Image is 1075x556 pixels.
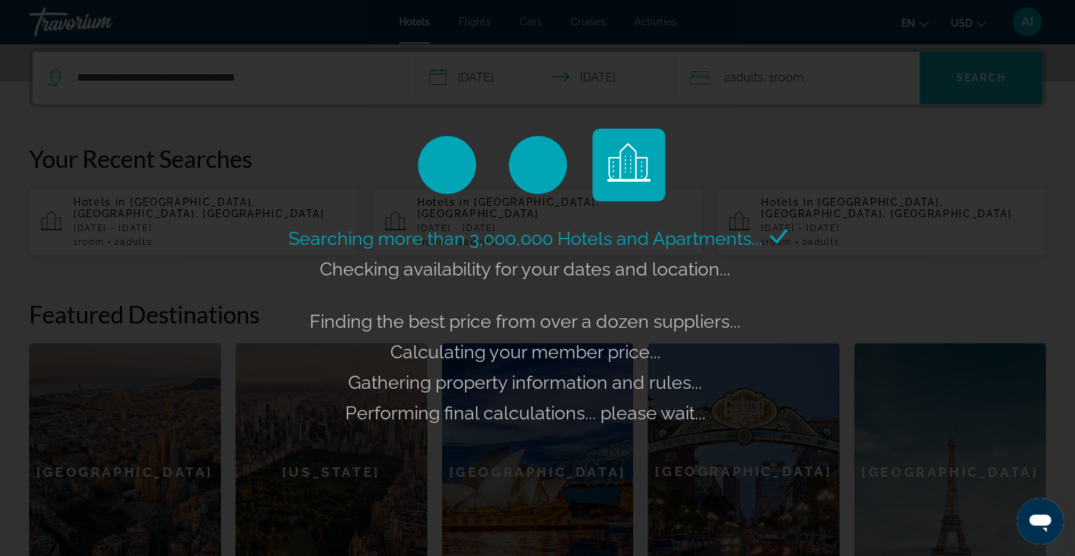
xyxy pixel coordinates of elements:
span: Gathering property information and rules... [348,371,702,393]
span: Checking availability for your dates and location... [320,258,730,280]
span: Searching more than 3,000,000 Hotels and Apartments... [289,227,762,249]
span: Finding the best price from over a dozen suppliers... [310,310,741,332]
span: Calculating your member price... [390,341,661,363]
iframe: Button to launch messaging window [1017,498,1063,544]
span: Performing final calculations... please wait... [345,402,706,424]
